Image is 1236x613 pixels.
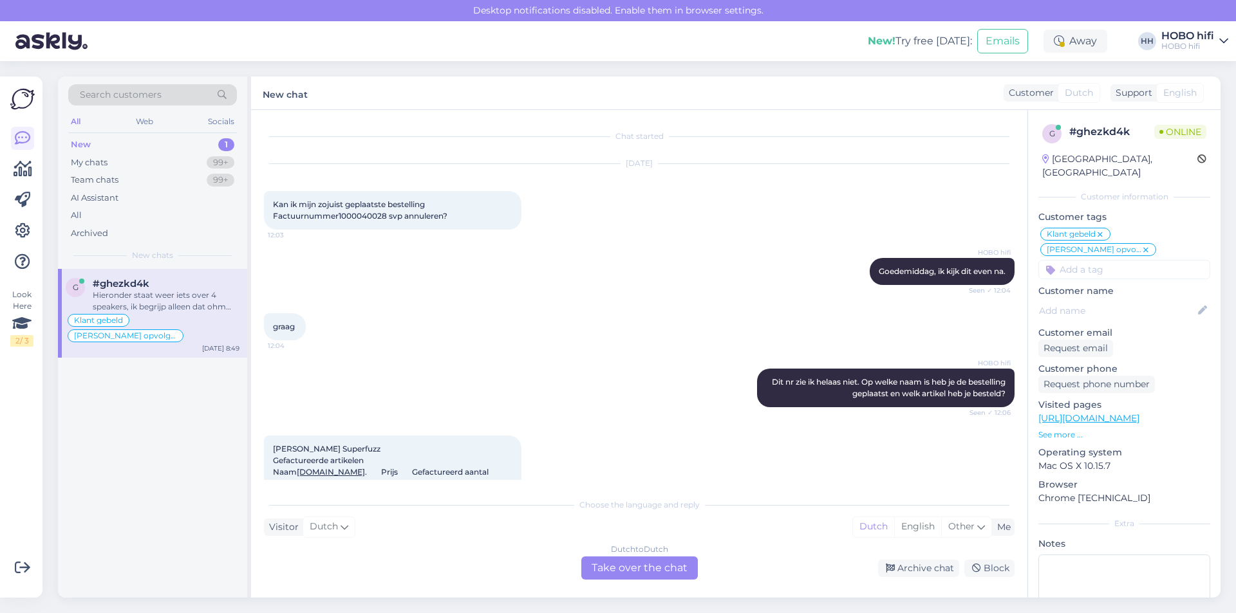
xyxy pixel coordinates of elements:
span: New chats [132,250,173,261]
div: [GEOGRAPHIC_DATA], [GEOGRAPHIC_DATA] [1042,152,1197,179]
span: Dit nr zie ik helaas niet. Op welke naam is heb je de bestelling geplaatst en welk artikel heb je... [772,377,1007,398]
div: Visitor [264,520,299,534]
div: 99+ [207,156,234,169]
div: Customer [1004,86,1054,100]
div: All [71,209,82,222]
div: Web [133,113,156,130]
div: Socials [205,113,237,130]
div: My chats [71,156,108,169]
span: Klant gebeld [1047,230,1096,238]
span: Goedemiddag, ik kijk dit even na. [879,266,1006,276]
span: 12:04 [268,341,316,351]
div: HOBO hifi [1161,31,1214,41]
span: HOBO hifi [962,358,1011,368]
div: 1 [218,138,234,151]
div: Take over the chat [581,556,698,580]
span: Search customers [80,88,162,102]
div: Away [1044,30,1107,53]
span: [PERSON_NAME] Superfuzz Gefactureerde artikelen Naam . Prijs Gefactureerd aantal Subtotaal AudioQ... [273,444,505,500]
div: English [894,517,941,536]
div: Chat started [264,131,1015,142]
p: Customer email [1038,326,1210,340]
span: Kan ik mijn zojuist geplaatste bestelling Factuurnummer1000040028 svp annuleren? [273,199,447,221]
div: Archive chat [878,560,959,577]
div: Me [992,520,1011,534]
span: graag [273,322,295,331]
p: Notes [1038,537,1210,551]
span: Seen ✓ 12:06 [962,408,1011,417]
div: Customer information [1038,191,1210,203]
div: [DATE] [264,158,1015,169]
p: Customer name [1038,284,1210,298]
span: Dutch [310,520,338,534]
a: [URL][DOMAIN_NAME] [1038,412,1139,424]
span: Seen ✓ 12:04 [962,286,1011,295]
a: [DOMAIN_NAME] [297,467,365,477]
div: Team chats [71,174,118,187]
div: Block [964,560,1015,577]
span: HOBO hifi [962,248,1011,257]
span: Klant gebeld [74,316,123,324]
div: Extra [1038,518,1210,529]
div: Dutch to Dutch [611,544,668,555]
div: Archived [71,227,108,240]
button: Emails [977,29,1028,53]
span: [PERSON_NAME] opvolgen [74,332,177,340]
div: Request email [1038,340,1113,357]
span: Other [948,520,975,532]
div: All [68,113,83,130]
div: Choose the language and reply [264,499,1015,511]
p: Customer tags [1038,210,1210,224]
div: # ghezkd4k [1069,124,1154,140]
label: New chat [263,84,308,102]
span: Online [1154,125,1206,139]
div: HOBO hifi [1161,41,1214,51]
b: New! [868,35,895,47]
p: Browser [1038,478,1210,491]
div: 2 / 3 [10,335,33,347]
span: g [73,282,79,292]
div: 99+ [207,174,234,187]
span: [PERSON_NAME] opvolgen [1047,246,1141,253]
div: New [71,138,91,151]
p: Customer phone [1038,362,1210,376]
p: Chrome [TECHNICAL_ID] [1038,491,1210,505]
p: Operating system [1038,446,1210,459]
div: Hieronder staat weer iets over 4 speakers, ik begrijp alleen dat ohm verhaal niet zo goed. [93,289,239,313]
div: Try free [DATE]: [868,33,972,49]
div: Request phone number [1038,376,1155,393]
a: HOBO hifiHOBO hifi [1161,31,1228,51]
input: Add a tag [1038,260,1210,279]
p: Visited pages [1038,398,1210,412]
span: #ghezkd4k [93,278,149,289]
span: Dutch [1065,86,1093,100]
img: Askly Logo [10,87,35,111]
p: See more ... [1038,429,1210,441]
div: Support [1110,86,1152,100]
div: [DATE] 8:49 [202,343,239,353]
span: English [1163,86,1197,100]
div: HH [1138,32,1156,50]
input: Add name [1039,304,1195,318]
span: g [1049,129,1055,138]
p: Mac OS X 10.15.7 [1038,459,1210,473]
span: 12:03 [268,230,316,240]
div: AI Assistant [71,192,118,205]
div: Dutch [853,517,894,536]
div: Look Here [10,289,33,347]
